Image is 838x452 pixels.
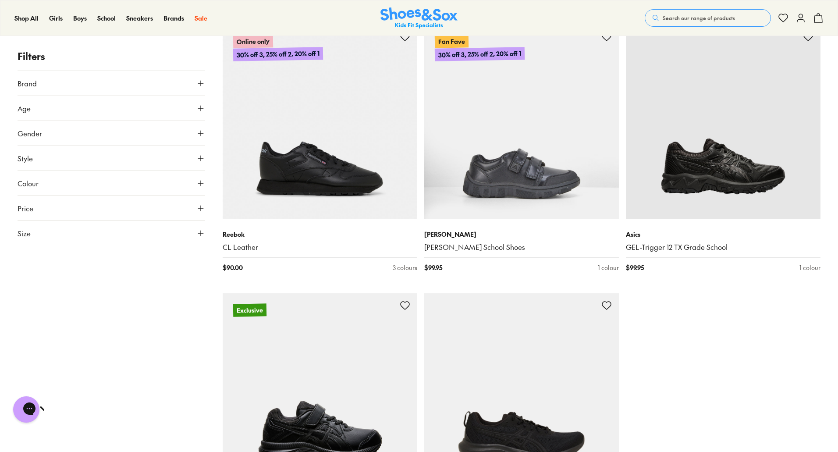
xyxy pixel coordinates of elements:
button: Price [18,196,205,221]
span: $ 99.95 [424,263,442,272]
a: [PERSON_NAME] School Shoes [424,242,619,252]
a: Sneakers [126,14,153,23]
span: $ 99.95 [626,263,644,272]
button: Style [18,146,205,171]
a: Boys [73,14,87,23]
p: 30% off 3, 25% off 2, 20% off 1 [233,47,323,61]
span: Age [18,103,31,114]
button: Brand [18,71,205,96]
span: Search our range of products [663,14,735,22]
span: Sneakers [126,14,153,22]
span: Sale [195,14,207,22]
span: $ 90.00 [223,263,243,272]
p: Fan Fave [435,35,469,48]
span: Style [18,153,33,164]
p: Exclusive [233,303,266,317]
button: Size [18,221,205,246]
a: Shoes & Sox [380,7,458,29]
p: Online only [233,35,273,48]
a: Girls [49,14,63,23]
a: Online only30% off 3, 25% off 2, 20% off 1 [223,25,417,219]
a: Fan Fave30% off 3, 25% off 2, 20% off 1 [424,25,619,219]
a: Brands [163,14,184,23]
p: Asics [626,230,820,239]
span: Shop All [14,14,39,22]
div: 1 colour [598,263,619,272]
span: Gender [18,128,42,139]
p: 30% off 3, 25% off 2, 20% off 1 [435,47,525,61]
a: Shop All [14,14,39,23]
button: Age [18,96,205,121]
button: Colour [18,171,205,196]
button: Gender [18,121,205,146]
p: Filters [18,49,205,64]
span: Girls [49,14,63,22]
span: Boys [73,14,87,22]
span: Colour [18,178,39,189]
img: SNS_Logo_Responsive.svg [380,7,458,29]
iframe: Gorgias live chat messenger [9,393,44,426]
a: CL Leather [223,242,417,252]
a: GEL-Trigger 12 TX Grade School [626,242,820,252]
span: School [97,14,116,22]
a: School [97,14,116,23]
p: Reebok [223,230,417,239]
span: Brands [163,14,184,22]
span: Brand [18,78,37,89]
div: 1 colour [799,263,820,272]
a: Sale [195,14,207,23]
div: 3 colours [393,263,417,272]
span: Size [18,228,31,238]
span: Price [18,203,33,214]
button: Search our range of products [645,9,771,27]
p: [PERSON_NAME] [424,230,619,239]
